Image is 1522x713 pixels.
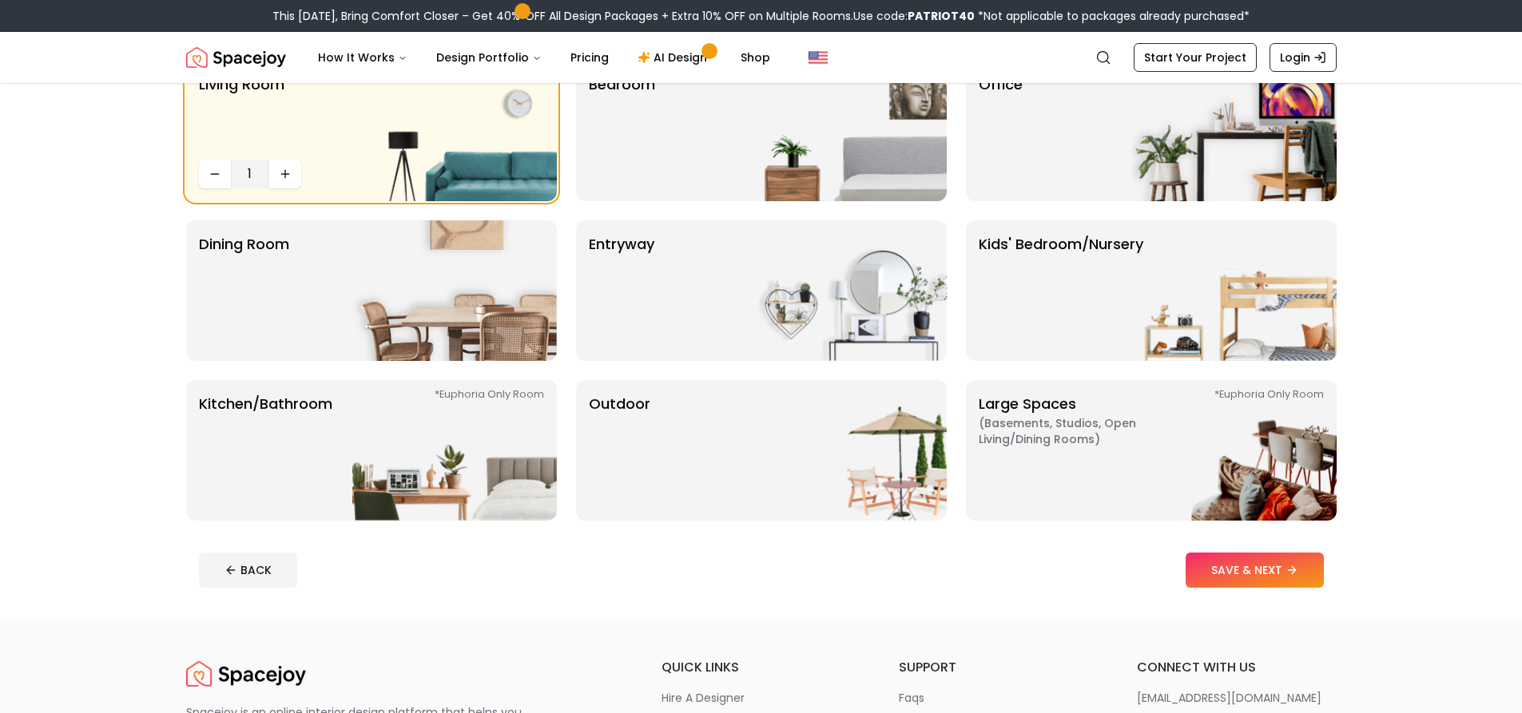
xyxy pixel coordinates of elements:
[186,658,306,690] img: Spacejoy Logo
[423,42,554,73] button: Design Portfolio
[979,73,1023,188] p: Office
[908,8,975,24] b: PATRIOT40
[1134,43,1257,72] a: Start Your Project
[305,42,783,73] nav: Main
[589,73,655,188] p: Bedroom
[979,233,1143,348] p: Kids' Bedroom/Nursery
[899,690,1099,706] a: faqs
[975,8,1250,24] span: *Not applicable to packages already purchased*
[1137,690,1321,706] p: [EMAIL_ADDRESS][DOMAIN_NAME]
[558,42,622,73] a: Pricing
[186,42,286,73] a: Spacejoy
[662,690,745,706] p: hire a designer
[199,73,284,153] p: Living Room
[1132,61,1337,201] img: Office
[589,393,650,508] p: Outdoor
[979,393,1178,508] p: Large Spaces
[199,393,332,508] p: Kitchen/Bathroom
[186,42,286,73] img: Spacejoy Logo
[625,42,725,73] a: AI Design
[186,658,306,690] a: Spacejoy
[728,42,783,73] a: Shop
[199,553,297,588] button: BACK
[809,48,828,67] img: United States
[1270,43,1337,72] a: Login
[237,164,263,184] span: 1
[662,690,861,706] a: hire a designer
[199,160,231,188] button: Decrease quantity
[1132,380,1337,521] img: Large Spaces *Euphoria Only
[899,690,924,706] p: faqs
[742,61,947,201] img: Bedroom
[1137,690,1337,706] a: [EMAIL_ADDRESS][DOMAIN_NAME]
[352,220,557,361] img: Dining Room
[186,32,1337,83] nav: Global
[979,415,1178,447] span: ( Basements, Studios, Open living/dining rooms )
[662,658,861,677] h6: quick links
[199,233,289,348] p: Dining Room
[1186,553,1324,588] button: SAVE & NEXT
[1132,220,1337,361] img: Kids' Bedroom/Nursery
[1137,658,1337,677] h6: connect with us
[853,8,975,24] span: Use code:
[352,61,557,201] img: Living Room
[899,658,1099,677] h6: support
[352,380,557,521] img: Kitchen/Bathroom *Euphoria Only
[305,42,420,73] button: How It Works
[272,8,1250,24] div: This [DATE], Bring Comfort Closer – Get 40% OFF All Design Packages + Extra 10% OFF on Multiple R...
[269,160,301,188] button: Increase quantity
[742,220,947,361] img: entryway
[742,380,947,521] img: Outdoor
[589,233,654,348] p: entryway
